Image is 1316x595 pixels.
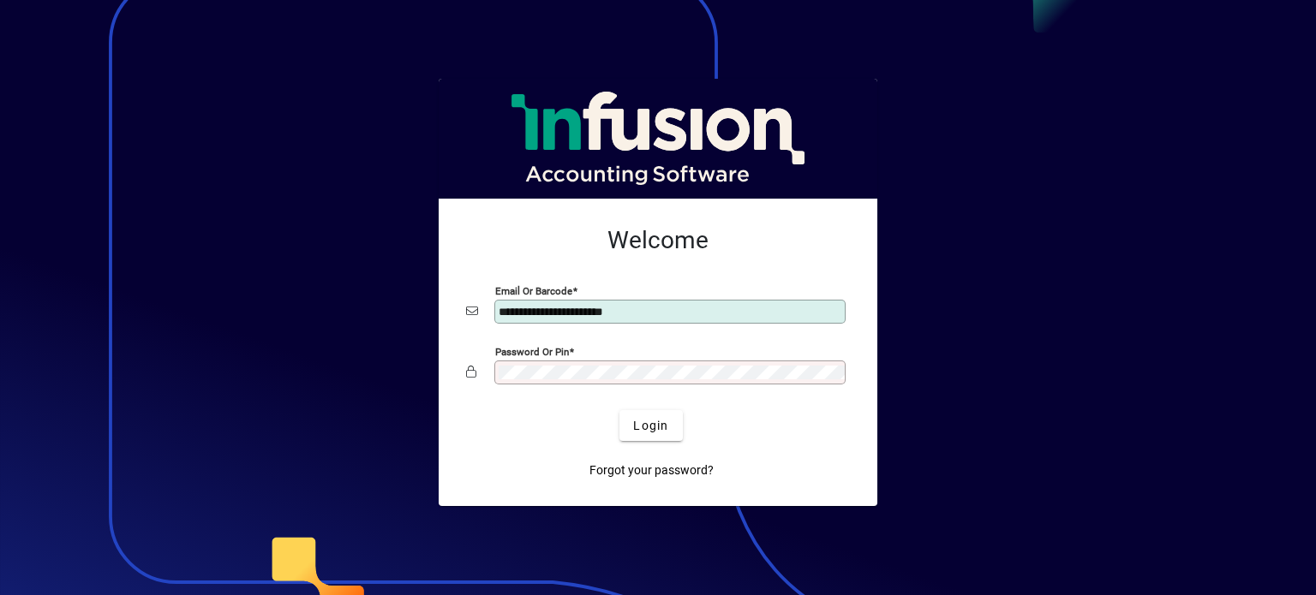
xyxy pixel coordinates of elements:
a: Forgot your password? [583,455,721,485]
span: Forgot your password? [589,461,714,479]
h2: Welcome [466,226,850,255]
mat-label: Password or Pin [495,346,569,358]
span: Login [633,417,668,435]
mat-label: Email or Barcode [495,285,572,297]
button: Login [619,410,682,441]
